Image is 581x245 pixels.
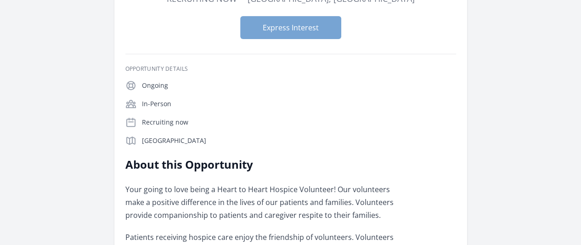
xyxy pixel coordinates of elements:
p: Ongoing [142,81,456,90]
h3: Opportunity Details [125,65,456,73]
h2: About this Opportunity [125,157,394,172]
p: Your going to love being a Heart to Heart Hospice Volunteer! Our volunteers make a positive diffe... [125,183,394,222]
button: Express Interest [240,16,341,39]
p: In-Person [142,99,456,108]
p: [GEOGRAPHIC_DATA] [142,136,456,145]
p: Recruiting now [142,118,456,127]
